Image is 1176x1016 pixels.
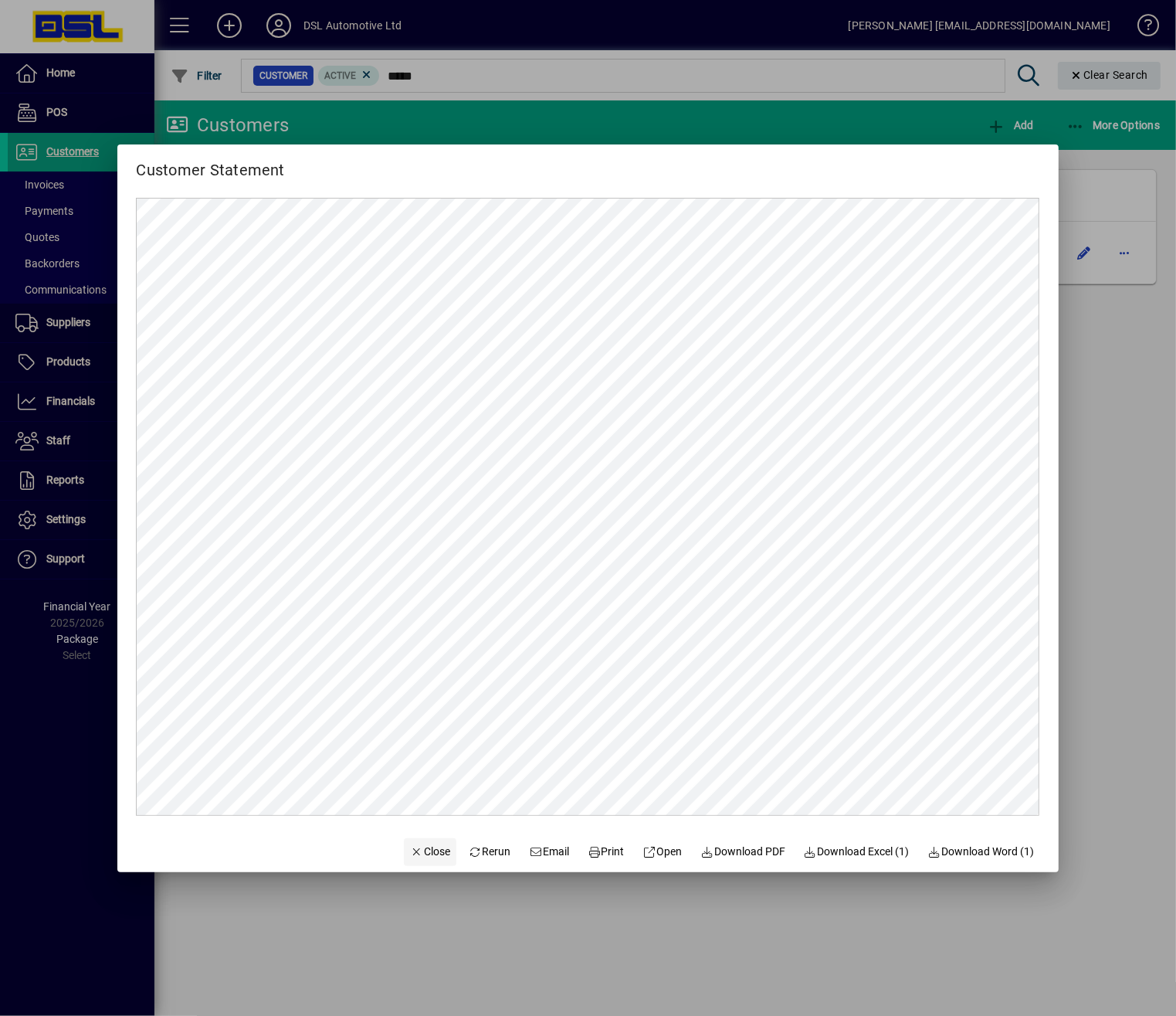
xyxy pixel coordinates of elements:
[523,838,575,866] button: Email
[694,838,791,866] a: Download PDF
[921,838,1040,866] button: Download Word (1)
[117,144,303,182] h2: Customer Statement
[410,844,450,860] span: Close
[581,838,631,866] button: Print
[804,844,910,860] span: Download Excel (1)
[637,838,689,866] a: Open
[798,838,916,866] button: Download Excel (1)
[643,844,683,860] span: Open
[927,844,1034,860] span: Download Word (1)
[404,838,456,866] button: Close
[529,844,569,860] span: Email
[469,844,511,860] span: Rerun
[588,844,625,860] span: Print
[700,844,785,860] span: Download PDF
